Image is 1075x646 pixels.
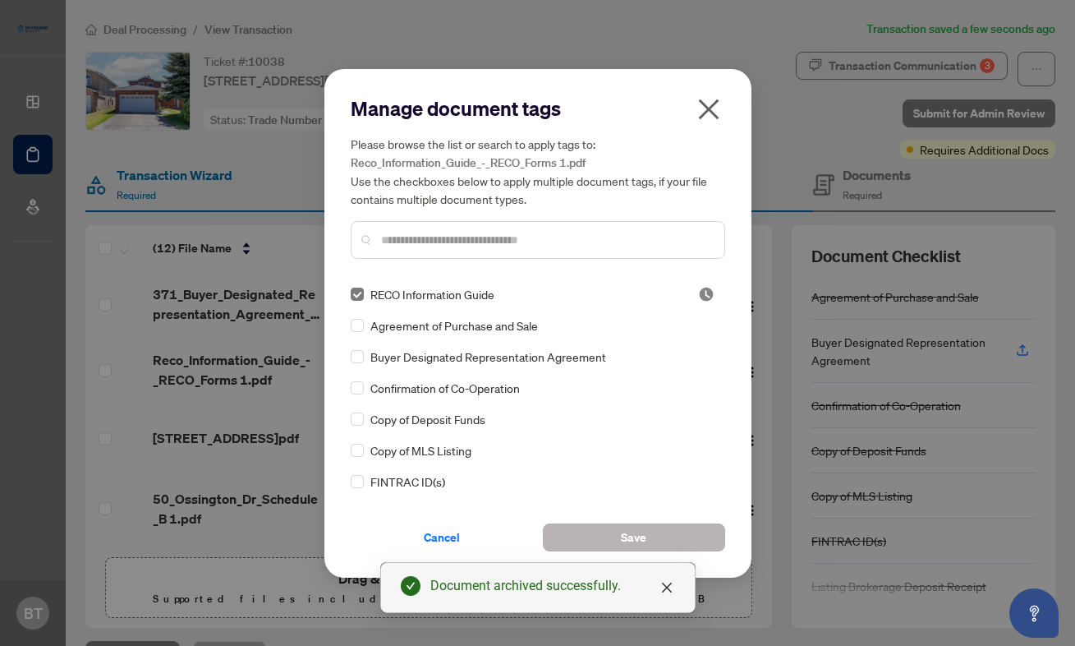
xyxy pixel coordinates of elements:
[370,379,520,397] span: Confirmation of Co-Operation
[370,316,538,335] span: Agreement of Purchase and Sale
[698,286,714,302] span: Pending Review
[401,576,420,596] span: check-circle
[370,348,606,366] span: Buyer Designated Representation Agreement
[351,524,533,551] button: Cancel
[351,95,725,122] h2: Manage document tags
[698,286,714,302] img: status
[351,155,586,170] span: Reco_Information_Guide_-_RECO_Forms 1.pdf
[660,581,673,594] span: close
[370,285,494,303] span: RECO Information Guide
[370,441,471,459] span: Copy of MLS Listing
[430,576,675,596] div: Document archived successfully.
[370,473,445,491] span: FINTRAC ID(s)
[696,96,722,122] span: close
[658,579,676,597] a: Close
[543,524,725,551] button: Save
[424,524,460,551] span: Cancel
[370,410,485,428] span: Copy of Deposit Funds
[351,135,725,208] h5: Please browse the list or search to apply tags to: Use the checkboxes below to apply multiple doc...
[621,524,646,551] span: Save
[1009,588,1059,638] button: Open asap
